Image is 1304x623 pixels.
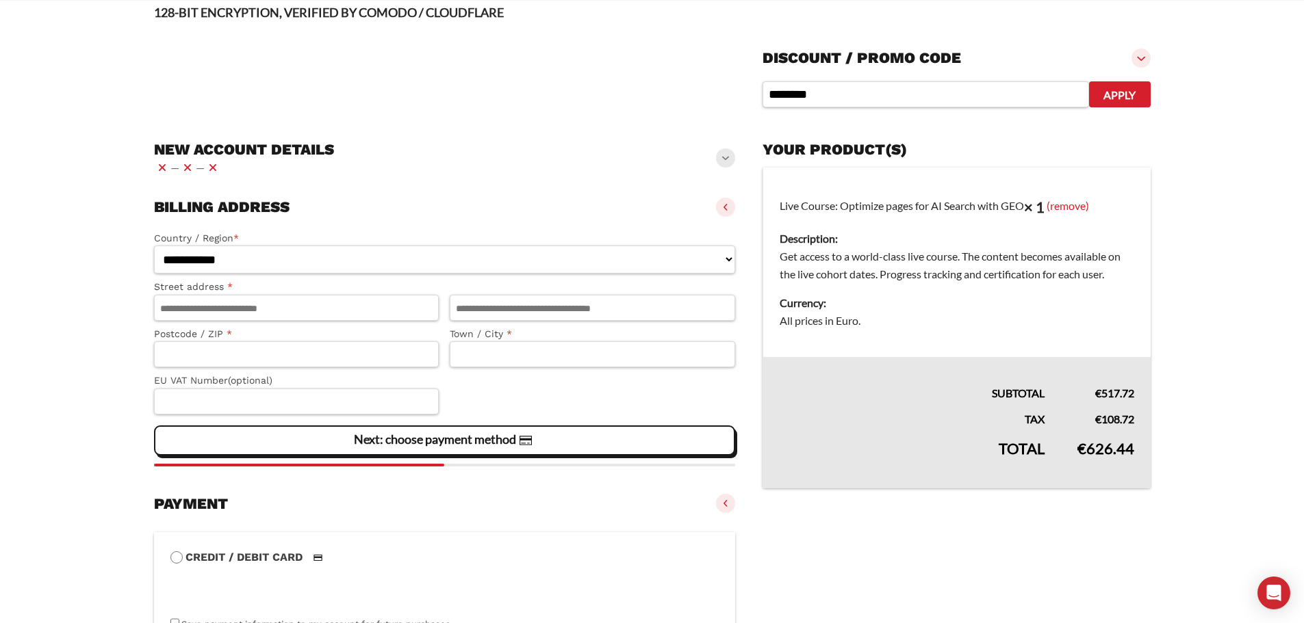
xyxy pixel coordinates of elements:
th: Total [763,428,1061,488]
th: Tax [763,402,1061,428]
strong: × 1 [1024,198,1045,216]
input: Credit / Debit CardCredit / Debit Card [170,551,183,564]
dd: All prices in Euro. [780,312,1134,330]
th: Subtotal [763,357,1061,402]
label: EU VAT Number [154,373,439,388]
a: (remove) [1047,198,1089,211]
strong: 128-BIT ENCRYPTION, VERIFIED BY COMODO / CLOUDFLARE [154,5,504,20]
bdi: 626.44 [1077,439,1134,458]
div: Open Intercom Messenger [1257,576,1290,609]
h3: New account details [154,140,334,159]
h3: Billing address [154,198,290,217]
dd: Get access to a world-class live course. The content becomes available on the live cohort dates. ... [780,248,1134,283]
h3: Payment [154,494,228,514]
label: Town / City [450,326,735,342]
iframe: Secure payment input frame [168,564,717,616]
button: Apply [1089,81,1151,107]
span: € [1077,439,1086,458]
span: € [1095,412,1101,425]
label: Postcode / ZIP [154,326,439,342]
h3: Discount / promo code [763,49,961,68]
td: Live Course: Optimize pages for AI Search with GEO [763,168,1151,358]
span: € [1095,386,1101,399]
label: Credit / Debit Card [170,548,719,566]
dt: Description: [780,230,1134,248]
img: Credit / Debit Card [305,549,331,566]
vaadin-horizontal-layout: — — [154,159,334,176]
label: Street address [154,279,439,295]
label: Country / Region [154,230,736,246]
bdi: 517.72 [1095,386,1134,399]
vaadin-button: Next: choose payment method [154,425,736,455]
span: (optional) [228,375,272,386]
bdi: 108.72 [1095,412,1134,425]
dt: Currency: [780,294,1134,312]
